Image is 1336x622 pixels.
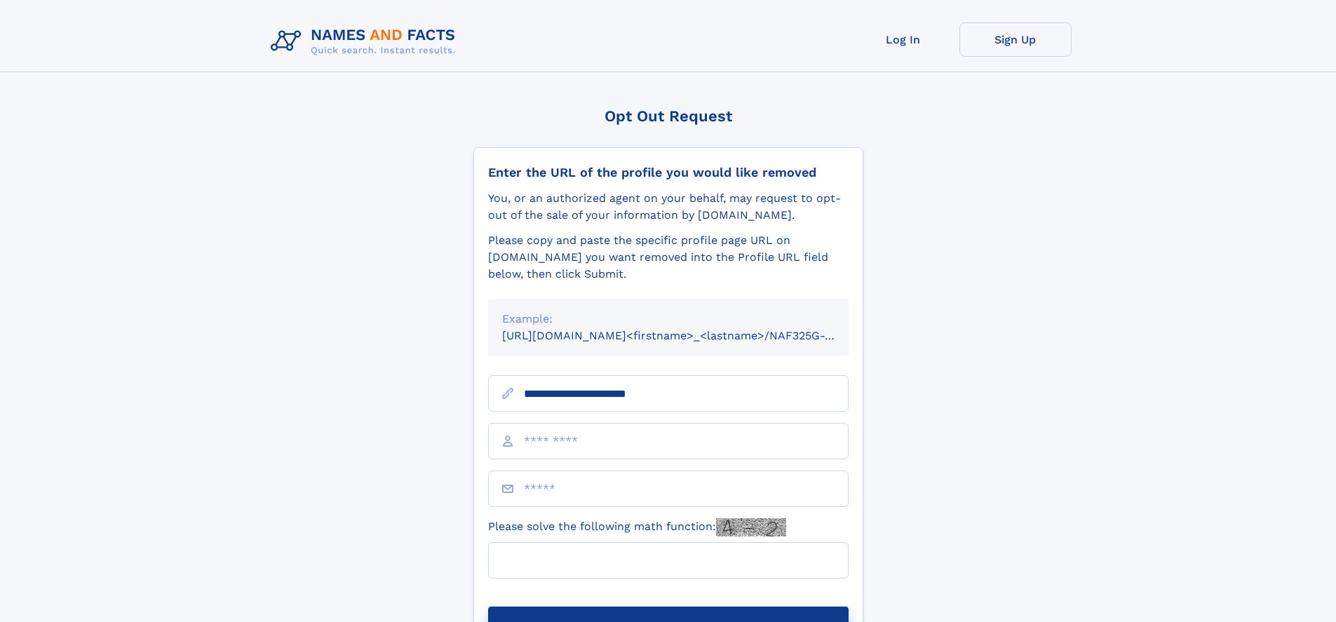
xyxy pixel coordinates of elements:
div: Opt Out Request [473,107,863,125]
div: Example: [502,311,835,327]
label: Please solve the following math function: [488,518,786,536]
small: [URL][DOMAIN_NAME]<firstname>_<lastname>/NAF325G-xxxxxxxx [502,329,875,342]
img: Logo Names and Facts [265,22,467,60]
div: You, or an authorized agent on your behalf, may request to opt-out of the sale of your informatio... [488,190,849,224]
div: Enter the URL of the profile you would like removed [488,165,849,180]
a: Sign Up [959,22,1072,57]
div: Please copy and paste the specific profile page URL on [DOMAIN_NAME] you want removed into the Pr... [488,232,849,283]
a: Log In [847,22,959,57]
